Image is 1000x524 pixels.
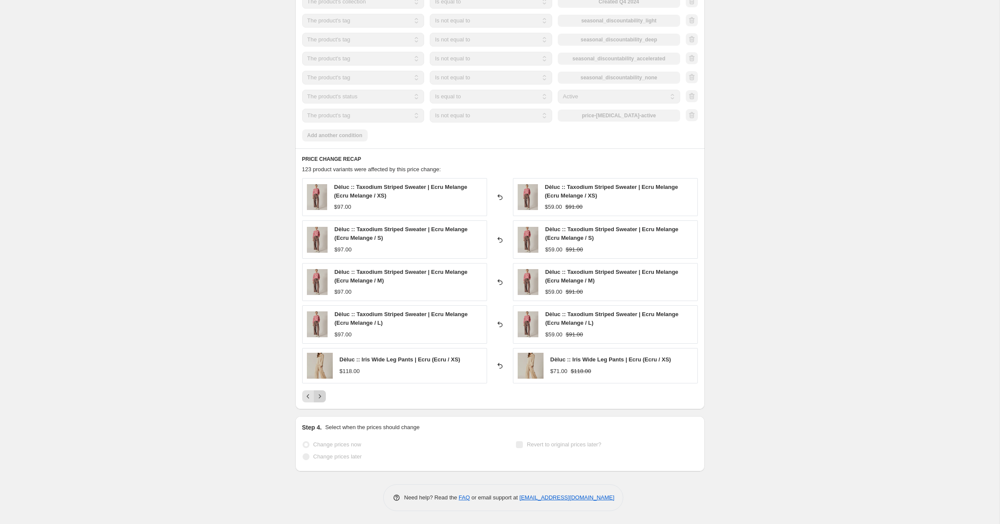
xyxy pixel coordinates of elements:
[518,184,538,210] img: TaxodiumStripedSweater1_80x.jpg
[550,356,671,363] span: Dèluc :: Iris Wide Leg Pants | Ecru (Ecru / XS)
[550,367,568,376] div: $71.00
[334,245,352,254] div: $97.00
[404,494,459,501] span: Need help? Read the
[545,226,678,241] span: Dèluc :: Taxodium Striped Sweater | Ecru Melange (Ecru Melange / S)
[566,245,583,254] strike: $91.00
[518,227,538,253] img: TaxodiumStripedSweater1_80x.jpg
[545,203,562,211] div: $59.00
[527,441,601,448] span: Revert to original prices later?
[334,203,351,211] div: $97.00
[470,494,519,501] span: or email support at
[518,269,538,295] img: TaxodiumStripedSweater1_80x.jpg
[518,311,538,337] img: TaxodiumStripedSweater1_80x.jpg
[325,423,419,432] p: Select when the prices should change
[545,245,562,254] div: $59.00
[302,390,326,402] nav: Pagination
[302,166,441,173] span: 123 product variants were affected by this price change:
[545,288,562,296] div: $59.00
[545,184,678,199] span: Dèluc :: Taxodium Striped Sweater | Ecru Melange (Ecru Melange / XS)
[307,353,333,379] img: 10276D-ECRU_1_80x.webp
[571,367,591,376] strike: $118.00
[334,226,468,241] span: Dèluc :: Taxodium Striped Sweater | Ecru Melange (Ecru Melange / S)
[334,330,352,339] div: $97.00
[314,390,326,402] button: Next
[545,311,678,326] span: Dèluc :: Taxodium Striped Sweater | Ecru Melange (Ecru Melange / L)
[459,494,470,501] a: FAQ
[566,203,583,211] strike: $91.00
[334,311,468,326] span: Dèluc :: Taxodium Striped Sweater | Ecru Melange (Ecru Melange / L)
[302,156,698,163] h6: PRICE CHANGE RECAP
[313,453,362,460] span: Change prices later
[519,494,614,501] a: [EMAIL_ADDRESS][DOMAIN_NAME]
[302,423,322,432] h2: Step 4.
[334,184,467,199] span: Dèluc :: Taxodium Striped Sweater | Ecru Melange (Ecru Melange / XS)
[340,356,460,363] span: Dèluc :: Iris Wide Leg Pants | Ecru (Ecru / XS)
[307,184,328,210] img: TaxodiumStripedSweater1_80x.jpg
[302,390,314,402] button: Previous
[566,288,583,296] strike: $91.00
[307,269,328,295] img: TaxodiumStripedSweater1_80x.jpg
[334,288,352,296] div: $97.00
[307,311,328,337] img: TaxodiumStripedSweater1_80x.jpg
[566,330,583,339] strike: $91.00
[340,367,360,376] div: $118.00
[518,353,544,379] img: 10276D-ECRU_1_80x.webp
[307,227,328,253] img: TaxodiumStripedSweater1_80x.jpg
[313,441,361,448] span: Change prices now
[334,269,468,284] span: Dèluc :: Taxodium Striped Sweater | Ecru Melange (Ecru Melange / M)
[545,269,678,284] span: Dèluc :: Taxodium Striped Sweater | Ecru Melange (Ecru Melange / M)
[545,330,562,339] div: $59.00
